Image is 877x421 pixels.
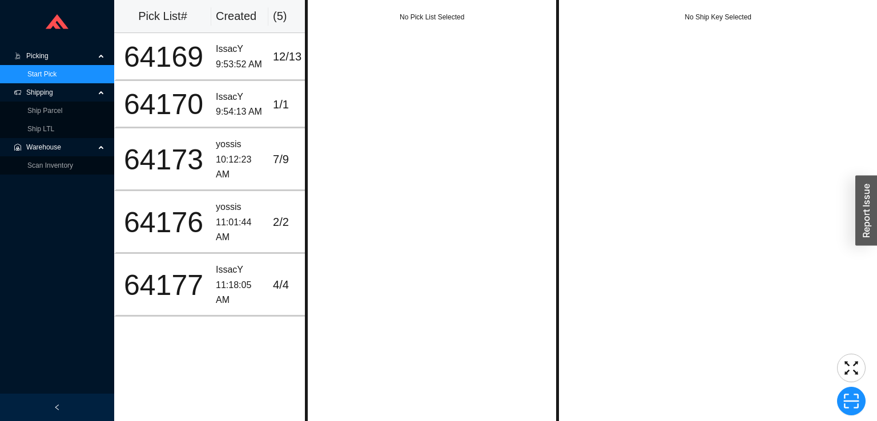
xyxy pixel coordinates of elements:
[120,43,207,71] div: 64169
[216,90,264,105] div: IssacY
[559,11,877,23] div: No Ship Key Selected
[838,392,865,410] span: scan
[837,354,866,382] button: fullscreen
[27,107,62,115] a: Ship Parcel
[216,137,264,152] div: yossis
[838,359,865,377] span: fullscreen
[27,125,54,133] a: Ship LTL
[216,152,264,183] div: 10:12:23 AM
[216,104,264,120] div: 9:54:13 AM
[308,11,556,23] div: No Pick List Selected
[26,47,95,65] span: Picking
[26,138,95,156] span: Warehouse
[216,200,264,215] div: yossis
[216,215,264,245] div: 11:01:44 AM
[27,70,57,78] a: Start Pick
[273,213,308,232] div: 2 / 2
[120,90,207,119] div: 64170
[273,150,308,169] div: 7 / 9
[216,278,264,308] div: 11:18:05 AM
[120,145,207,174] div: 64173
[837,387,866,415] button: scan
[273,276,308,294] div: 4 / 4
[54,404,61,411] span: left
[273,95,308,114] div: 1 / 1
[216,42,264,57] div: IssacY
[216,57,264,72] div: 9:53:52 AM
[273,47,308,66] div: 12 / 13
[26,83,95,102] span: Shipping
[27,161,73,169] a: Scan Inventory
[120,208,207,237] div: 64176
[120,271,207,299] div: 64177
[216,262,264,278] div: IssacY
[273,7,309,26] div: ( 5 )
